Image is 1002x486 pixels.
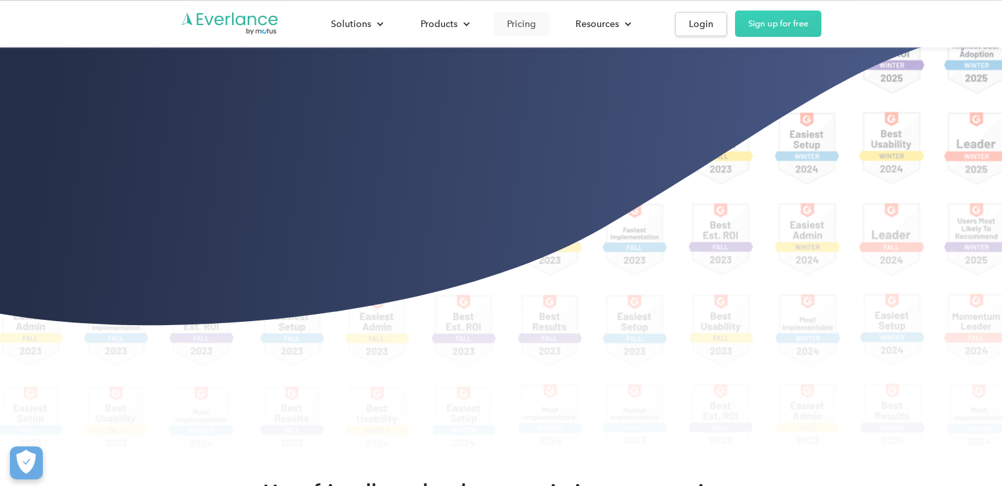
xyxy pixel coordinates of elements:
[181,11,280,36] a: Go to homepage
[562,13,642,36] div: Resources
[331,16,371,32] div: Solutions
[735,11,821,37] a: Sign up for free
[181,66,821,427] iframe: How Everlance Works | Platform for Company Mileage Reimbursement
[407,13,481,36] div: Products
[10,446,43,479] button: Cookies Settings
[494,13,549,36] a: Pricing
[675,12,727,36] a: Login
[318,13,394,36] div: Solutions
[421,16,457,32] div: Products
[575,16,619,32] div: Resources
[689,16,713,32] div: Login
[507,16,536,32] div: Pricing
